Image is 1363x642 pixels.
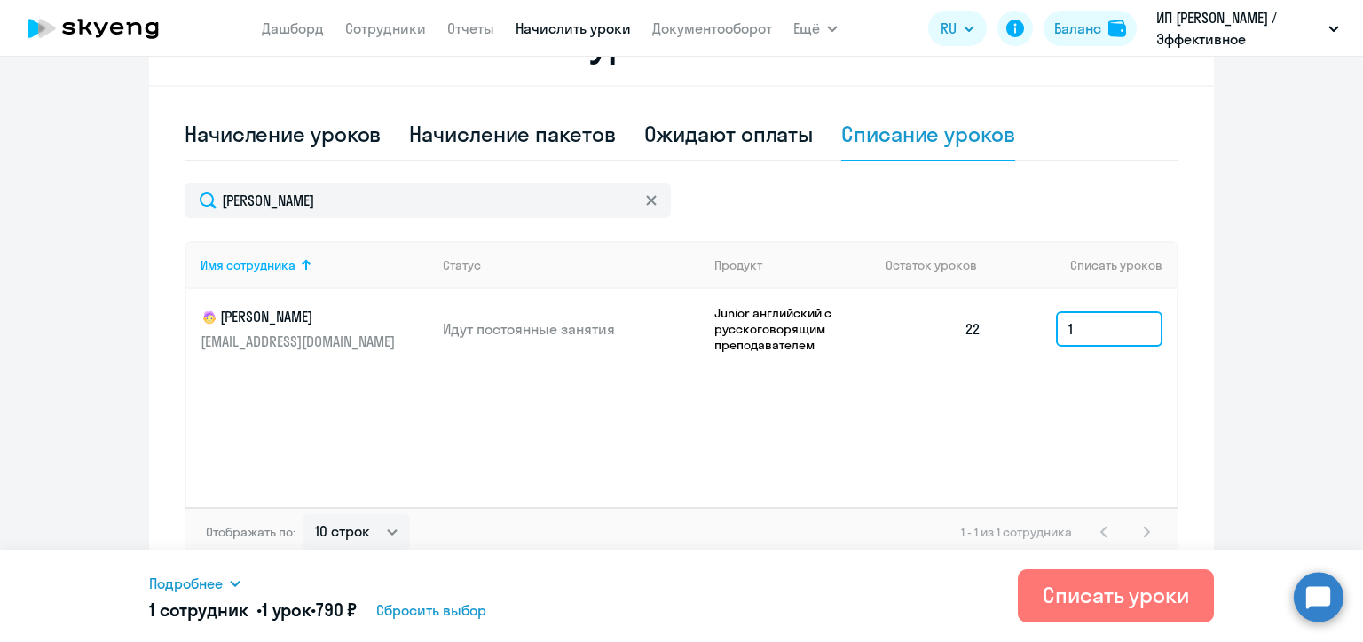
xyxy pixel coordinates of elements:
div: Продукт [714,257,762,273]
button: RU [928,11,987,46]
td: 22 [871,289,996,369]
span: Сбросить выбор [376,599,486,621]
div: Продукт [714,257,872,273]
button: Списать уроки [1018,569,1214,622]
div: Имя сотрудника [201,257,429,273]
div: Имя сотрудника [201,257,295,273]
a: Дашборд [262,20,324,37]
a: Начислить уроки [516,20,631,37]
span: 1 урок [262,599,311,621]
div: Статус [443,257,700,273]
span: 790 ₽ [316,599,357,621]
div: Списание уроков [841,120,1015,148]
a: Отчеты [447,20,494,37]
img: child [201,309,218,326]
p: ИП [PERSON_NAME] / Эффективное проектирование, #100726 [1156,7,1321,50]
img: balance [1108,20,1126,37]
a: Сотрудники [345,20,426,37]
a: Документооборот [652,20,772,37]
span: 1 - 1 из 1 сотрудника [961,524,1072,540]
button: ИП [PERSON_NAME] / Эффективное проектирование, #100726 [1147,7,1348,50]
div: Списать уроки [1043,581,1189,609]
span: Ещё [793,18,820,39]
p: Идут постоянные занятия [443,319,700,339]
button: Ещё [793,11,838,46]
span: RU [941,18,957,39]
div: Остаток уроков [886,257,996,273]
span: Остаток уроков [886,257,977,273]
span: Отображать по: [206,524,295,540]
div: Ожидают оплаты [644,120,814,148]
button: Балансbalance [1044,11,1137,46]
th: Списать уроков [996,241,1177,289]
div: Баланс [1054,18,1101,39]
h5: 1 сотрудник • • [149,598,357,622]
p: [PERSON_NAME] [201,307,399,328]
span: Подробнее [149,573,223,594]
input: Поиск по имени, email, продукту или статусу [185,183,671,218]
h2: Начисление и списание уроков [185,21,1178,64]
div: Начисление пакетов [409,120,615,148]
a: child[PERSON_NAME][EMAIL_ADDRESS][DOMAIN_NAME] [201,307,429,351]
p: [EMAIL_ADDRESS][DOMAIN_NAME] [201,332,399,351]
p: Junior английский с русскоговорящим преподавателем [714,305,847,353]
div: Начисление уроков [185,120,381,148]
div: Статус [443,257,481,273]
